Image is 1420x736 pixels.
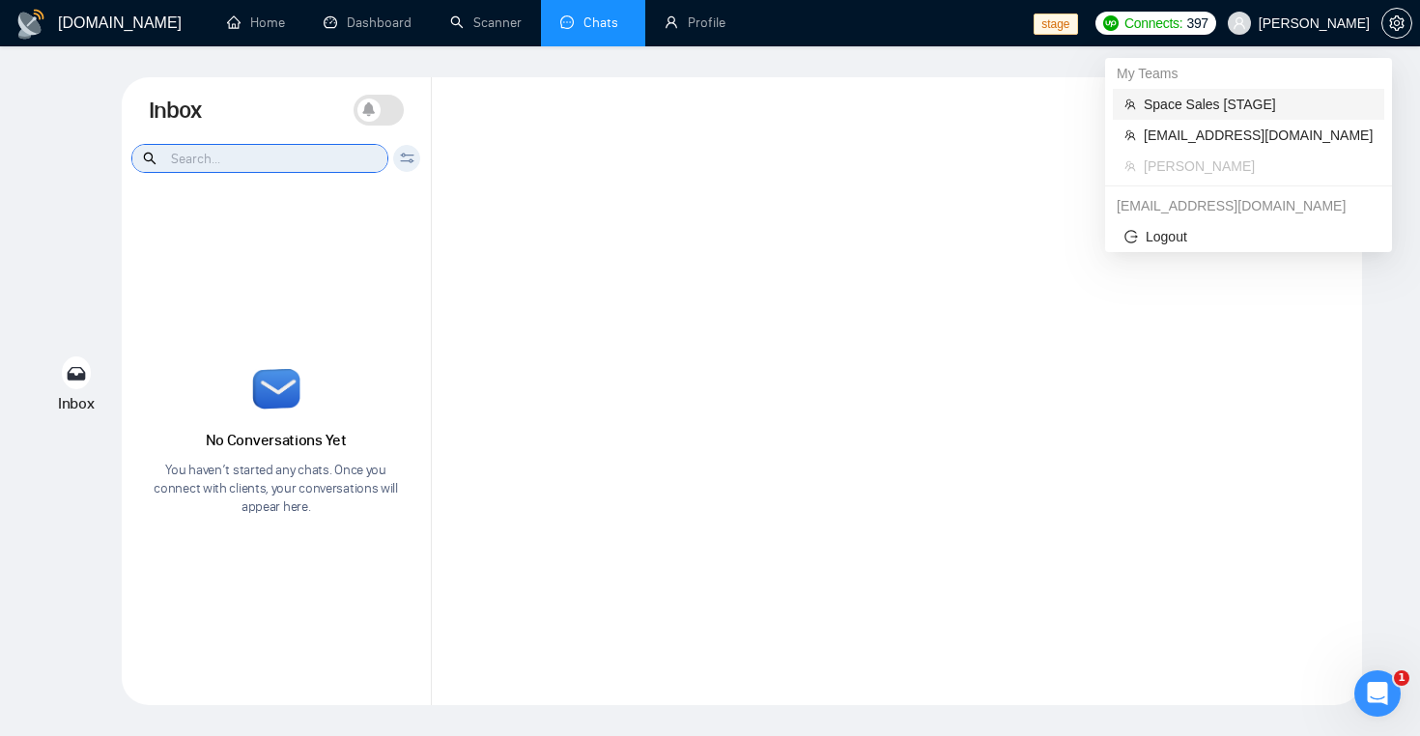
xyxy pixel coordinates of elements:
a: setting [1381,15,1412,31]
span: team [1124,129,1136,141]
h1: Inbox [149,95,202,127]
span: setting [1382,15,1411,31]
span: search [143,148,159,169]
span: Connects: [1124,13,1182,34]
button: setting [1381,8,1412,39]
img: email-icon [252,369,300,409]
span: No Conversations Yet [206,431,347,449]
span: [PERSON_NAME] [1144,156,1373,177]
span: stage [1034,14,1077,35]
a: userProfile [665,14,725,31]
span: 1 [1394,670,1409,686]
span: Space Sales [STAGE] [1144,94,1373,115]
a: messageChats [560,14,626,31]
a: homeHome [227,14,285,31]
iframe: Intercom live chat [1354,670,1401,717]
span: team [1124,160,1136,172]
div: My Teams [1105,58,1392,89]
input: Search... [132,145,387,172]
span: Logout [1124,226,1373,247]
a: searchScanner [450,14,522,31]
p: You haven’t started any chats. Once you connect with clients, your conversations will appear here. [149,461,404,516]
span: 397 [1186,13,1207,34]
div: sviatoslav@gigradar.io [1105,190,1392,221]
span: team [1124,99,1136,110]
span: user [1233,16,1246,30]
span: [EMAIL_ADDRESS][DOMAIN_NAME] [1144,125,1373,146]
span: logout [1124,230,1138,243]
a: dashboardDashboard [324,14,412,31]
img: upwork-logo.png [1103,15,1119,31]
img: logo [15,9,46,40]
span: Inbox [58,394,95,412]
